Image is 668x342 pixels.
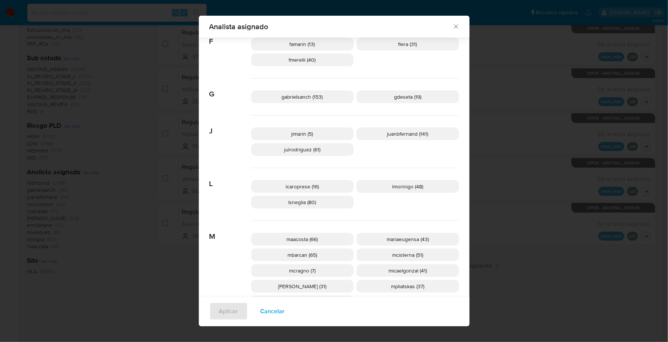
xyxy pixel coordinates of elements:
[392,183,423,190] span: lmorinigo (48)
[289,267,315,274] span: mcragno (7)
[357,249,459,261] div: mcisterna (51)
[392,251,423,259] span: mcisterna (51)
[209,168,251,188] span: L
[251,180,354,193] div: lcaroprese (16)
[251,280,354,293] div: [PERSON_NAME] (31)
[251,302,295,320] button: Cancelar
[251,143,354,156] div: julrodriguez (61)
[452,23,459,30] button: Cerrar
[251,38,354,50] div: famarin (13)
[287,251,317,259] span: mbarcan (65)
[398,40,417,48] span: flera (31)
[251,53,354,66] div: fmerelli (40)
[357,90,459,103] div: gdeseta (19)
[388,267,427,274] span: micaelgonzal (41)
[286,183,319,190] span: lcaroprese (16)
[278,283,326,290] span: [PERSON_NAME] (31)
[209,78,251,99] span: G
[251,264,354,277] div: mcragno (7)
[357,233,459,246] div: mariaeugensa (43)
[209,221,251,241] span: M
[251,296,354,308] div: mwhite (4)
[284,146,320,153] span: julrodriguez (61)
[251,90,354,103] div: gabrielsanch (153)
[387,130,428,138] span: juanbfernand (141)
[357,38,459,50] div: flera (31)
[289,56,316,64] span: fmerelli (40)
[287,235,318,243] span: maacosta (66)
[394,93,421,101] span: gdeseta (19)
[357,127,459,140] div: juanbfernand (141)
[387,235,429,243] span: mariaeugensa (43)
[251,249,354,261] div: mbarcan (65)
[261,303,285,320] span: Cancelar
[251,196,354,209] div: lsneglia (80)
[357,264,459,277] div: micaelgonzal (41)
[251,233,354,246] div: maacosta (66)
[391,283,424,290] span: mpliatskas (37)
[282,93,323,101] span: gabrielsanch (153)
[209,23,453,30] span: Analista asignado
[357,280,459,293] div: mpliatskas (37)
[209,115,251,136] span: J
[289,198,316,206] span: lsneglia (80)
[357,180,459,193] div: lmorinigo (48)
[292,130,313,138] span: jimarin (5)
[290,40,315,48] span: famarin (13)
[251,127,354,140] div: jimarin (5)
